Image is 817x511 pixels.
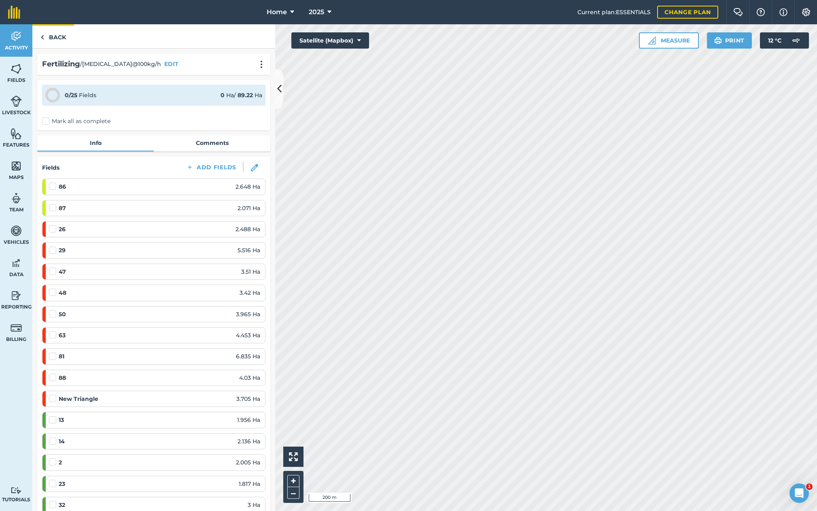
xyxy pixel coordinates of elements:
[59,204,66,213] strong: 87
[59,479,65,488] strong: 23
[236,310,260,319] span: 3.965 Ha
[639,32,699,49] button: Measure
[8,6,20,19] img: fieldmargin Logo
[756,8,766,16] img: A question mark icon
[11,322,22,334] img: svg+xml;base64,PD94bWwgdmVyc2lvbj0iMS4wIiBlbmNvZGluZz0idXRmLTgiPz4KPCEtLSBHZW5lcmF0b3I6IEFkb2JlIE...
[236,331,260,340] span: 4.453 Ha
[267,7,287,17] span: Home
[42,163,59,172] h4: Fields
[42,58,80,70] h2: Fertilizing
[239,479,260,488] span: 1.817 Ha
[289,452,298,461] img: Four arrows, one pointing top left, one top right, one bottom right and the last bottom left
[236,458,260,467] span: 2.005 Ha
[11,257,22,269] img: svg+xml;base64,PD94bWwgdmVyc2lvbj0iMS4wIiBlbmNvZGluZz0idXRmLTgiPz4KPCEtLSBHZW5lcmF0b3I6IEFkb2JlIE...
[291,32,369,49] button: Satellite (Mapbox)
[59,394,98,403] strong: New Triangle
[714,36,722,45] img: svg+xml;base64,PHN2ZyB4bWxucz0iaHR0cDovL3d3dy53My5vcmcvMjAwMC9zdmciIHdpZHRoPSIxOSIgaGVpZ2h0PSIyNC...
[65,91,96,100] div: Fields
[789,483,809,503] iframe: Intercom live chat
[59,352,64,361] strong: 81
[11,192,22,204] img: svg+xml;base64,PD94bWwgdmVyc2lvbj0iMS4wIiBlbmNvZGluZz0idXRmLTgiPz4KPCEtLSBHZW5lcmF0b3I6IEFkb2JlIE...
[154,135,270,151] a: Comments
[768,32,781,49] span: 12 ° C
[221,92,225,99] strong: 0
[309,7,324,17] span: 2025
[236,225,260,234] span: 2.488 Ha
[257,60,266,68] img: svg+xml;base64,PHN2ZyB4bWxucz0iaHR0cDovL3d3dy53My5vcmcvMjAwMC9zdmciIHdpZHRoPSIyMCIgaGVpZ2h0PSIyNC...
[180,162,243,173] button: Add Fields
[238,204,260,213] span: 2.071 Ha
[42,117,110,126] label: Mark all as complete
[657,6,718,19] a: Change plan
[287,475,299,487] button: +
[59,225,66,234] strong: 26
[59,415,64,424] strong: 13
[59,458,62,467] strong: 2
[237,415,260,424] span: 1.956 Ha
[248,500,260,509] span: 3 Ha
[236,394,260,403] span: 3.705 Ha
[760,32,809,49] button: 12 °C
[32,24,74,48] a: Back
[788,32,804,49] img: svg+xml;base64,PD94bWwgdmVyc2lvbj0iMS4wIiBlbmNvZGluZz0idXRmLTgiPz4KPCEtLSBHZW5lcmF0b3I6IEFkb2JlIE...
[238,246,260,255] span: 5.516 Ha
[11,225,22,237] img: svg+xml;base64,PD94bWwgdmVyc2lvbj0iMS4wIiBlbmNvZGluZz0idXRmLTgiPz4KPCEtLSBHZW5lcmF0b3I6IEFkb2JlIE...
[801,8,811,16] img: A cog icon
[221,91,262,100] div: Ha / Ha
[287,487,299,499] button: –
[577,8,651,17] span: Current plan : ESSENTIALS
[11,128,22,140] img: svg+xml;base64,PHN2ZyB4bWxucz0iaHR0cDovL3d3dy53My5vcmcvMjAwMC9zdmciIHdpZHRoPSI1NiIgaGVpZ2h0PSI2MC...
[251,164,258,171] img: svg+xml;base64,PHN2ZyB3aWR0aD0iMTgiIGhlaWdodD0iMTgiIHZpZXdCb3g9IjAgMCAxOCAxOCIgZmlsbD0ibm9uZSIgeG...
[59,267,66,276] strong: 47
[236,352,260,361] span: 6.835 Ha
[240,288,260,297] span: 3.42 Ha
[37,135,154,151] a: Info
[59,373,66,382] strong: 88
[59,437,65,446] strong: 14
[648,36,656,45] img: Ruler icon
[59,182,66,191] strong: 86
[11,160,22,172] img: svg+xml;base64,PHN2ZyB4bWxucz0iaHR0cDovL3d3dy53My5vcmcvMjAwMC9zdmciIHdpZHRoPSI1NiIgaGVpZ2h0PSI2MC...
[40,32,44,42] img: svg+xml;base64,PHN2ZyB4bWxucz0iaHR0cDovL3d3dy53My5vcmcvMjAwMC9zdmciIHdpZHRoPSI5IiBoZWlnaHQ9IjI0Ii...
[11,63,22,75] img: svg+xml;base64,PHN2ZyB4bWxucz0iaHR0cDovL3d3dy53My5vcmcvMjAwMC9zdmciIHdpZHRoPSI1NiIgaGVpZ2h0PSI2MC...
[11,30,22,43] img: svg+xml;base64,PD94bWwgdmVyc2lvbj0iMS4wIiBlbmNvZGluZz0idXRmLTgiPz4KPCEtLSBHZW5lcmF0b3I6IEFkb2JlIE...
[11,487,22,494] img: svg+xml;base64,PD94bWwgdmVyc2lvbj0iMS4wIiBlbmNvZGluZz0idXRmLTgiPz4KPCEtLSBHZW5lcmF0b3I6IEFkb2JlIE...
[11,290,22,302] img: svg+xml;base64,PD94bWwgdmVyc2lvbj0iMS4wIiBlbmNvZGluZz0idXRmLTgiPz4KPCEtLSBHZW5lcmF0b3I6IEFkb2JlIE...
[59,500,65,509] strong: 32
[239,373,260,382] span: 4.03 Ha
[707,32,752,49] button: Print
[779,7,787,17] img: svg+xml;base64,PHN2ZyB4bWxucz0iaHR0cDovL3d3dy53My5vcmcvMjAwMC9zdmciIHdpZHRoPSIxNyIgaGVpZ2h0PSIxNy...
[241,267,260,276] span: 3.51 Ha
[65,92,77,99] strong: 0 / 25
[59,331,66,340] strong: 63
[164,60,178,68] button: EDIT
[59,288,66,297] strong: 48
[59,246,66,255] strong: 29
[236,182,260,191] span: 2.648 Ha
[80,60,161,68] span: / [MEDICAL_DATA]@100kg/h
[59,310,66,319] strong: 50
[733,8,743,16] img: Two speech bubbles overlapping with the left bubble in the forefront
[238,92,253,99] strong: 89.22
[806,483,813,490] span: 1
[238,437,260,446] span: 2.136 Ha
[11,95,22,107] img: svg+xml;base64,PD94bWwgdmVyc2lvbj0iMS4wIiBlbmNvZGluZz0idXRmLTgiPz4KPCEtLSBHZW5lcmF0b3I6IEFkb2JlIE...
